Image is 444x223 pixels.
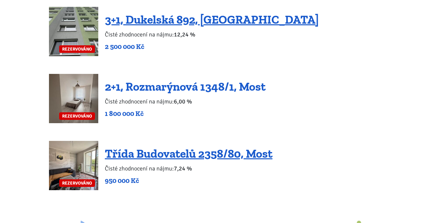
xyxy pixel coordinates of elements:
span: REZERVOVÁNO [59,179,95,187]
a: REZERVOVÁNO [49,7,98,56]
p: 1 800 000 Kč [105,109,266,118]
a: REZERVOVÁNO [49,141,98,190]
a: REZERVOVÁNO [49,74,98,123]
a: 3+1, Dukelská 892, [GEOGRAPHIC_DATA] [105,12,319,27]
p: Čisté zhodnocení na nájmu: [105,97,266,106]
p: Čisté zhodnocení na nájmu: [105,30,319,39]
p: 950 000 Kč [105,176,272,185]
b: 6,00 % [174,98,192,105]
a: Třída Budovatelů 2358/80, Most [105,146,272,161]
p: 2 500 000 Kč [105,42,319,51]
b: 7,24 % [174,165,192,172]
p: Čisté zhodnocení na nájmu: [105,164,272,173]
span: REZERVOVÁNO [59,45,95,53]
b: 12,24 % [174,31,195,38]
a: 2+1, Rozmarýnová 1348/1, Most [105,79,266,94]
span: REZERVOVÁNO [59,112,95,120]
